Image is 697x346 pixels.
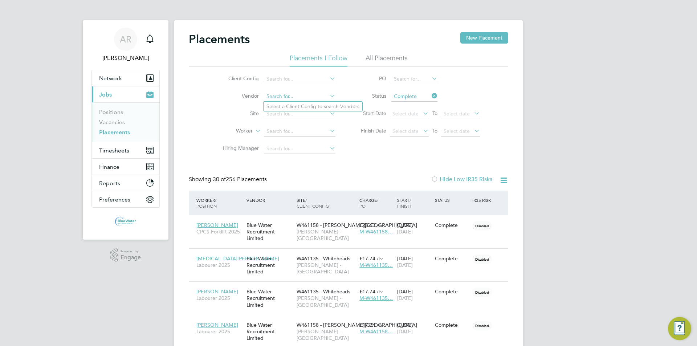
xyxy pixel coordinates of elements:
[359,228,393,235] span: M-W461158…
[377,256,383,261] span: / hr
[264,126,335,137] input: Search for...
[470,194,496,207] div: IR35 Risk
[217,145,259,151] label: Hiring Manager
[395,252,433,272] div: [DATE]
[359,328,393,335] span: M-W461158…
[99,180,120,187] span: Reports
[189,32,250,46] h2: Placements
[92,86,159,102] button: Jobs
[354,75,386,82] label: PO
[290,54,347,67] li: Placements I Follow
[297,262,356,275] span: [PERSON_NAME] - [GEOGRAPHIC_DATA]
[435,288,469,295] div: Complete
[99,109,123,115] a: Positions
[120,34,131,44] span: AR
[397,295,413,301] span: [DATE]
[460,32,508,44] button: New Placement
[297,328,356,341] span: [PERSON_NAME] - [GEOGRAPHIC_DATA]
[217,93,259,99] label: Vendor
[245,194,295,207] div: Vendor
[472,321,492,330] span: Disabled
[435,255,469,262] div: Complete
[297,288,350,295] span: W461135 - Whiteheads
[196,255,279,262] span: [MEDICAL_DATA][PERSON_NAME]
[264,109,335,119] input: Search for...
[359,197,378,209] span: / PO
[668,317,691,340] button: Engage Resource Center
[377,322,383,328] span: / hr
[395,194,433,212] div: Start
[195,318,508,324] a: [PERSON_NAME]Labourer 2025Blue Water Recruitment LimitedW461158 - [PERSON_NAME][GEOGRAPHIC_DATA][...
[245,218,295,245] div: Blue Water Recruitment Limited
[213,176,226,183] span: 30 of
[195,251,508,257] a: [MEDICAL_DATA][PERSON_NAME]Labourer 2025Blue Water Recruitment LimitedW461135 - Whiteheads[PERSON...
[297,295,356,308] span: [PERSON_NAME] - [GEOGRAPHIC_DATA]
[435,322,469,328] div: Complete
[444,110,470,117] span: Select date
[264,144,335,154] input: Search for...
[444,128,470,134] span: Select date
[196,262,243,268] span: Labourer 2025
[99,147,129,154] span: Timesheets
[264,91,335,102] input: Search for...
[354,93,386,99] label: Status
[92,175,159,191] button: Reports
[397,262,413,268] span: [DATE]
[217,75,259,82] label: Client Config
[92,142,159,158] button: Timesheets
[297,222,417,228] span: W461158 - [PERSON_NAME][GEOGRAPHIC_DATA]
[245,252,295,279] div: Blue Water Recruitment Limited
[377,223,383,228] span: / hr
[92,70,159,86] button: Network
[189,176,268,183] div: Showing
[392,110,419,117] span: Select date
[91,215,160,227] a: Go to home page
[297,228,356,241] span: [PERSON_NAME] - [GEOGRAPHIC_DATA]
[391,91,437,102] input: Select one
[397,197,411,209] span: / Finish
[359,288,375,295] span: £17.74
[99,119,125,126] a: Vacancies
[196,322,238,328] span: [PERSON_NAME]
[92,159,159,175] button: Finance
[472,221,492,231] span: Disabled
[431,176,492,183] label: Hide Low IR35 Risks
[213,176,267,183] span: 256 Placements
[110,248,141,262] a: Powered byEngage
[397,228,413,235] span: [DATE]
[99,75,122,82] span: Network
[297,322,417,328] span: W461158 - [PERSON_NAME][GEOGRAPHIC_DATA]
[359,222,375,228] span: £23.63
[245,318,295,345] div: Blue Water Recruitment Limited
[196,222,238,228] span: [PERSON_NAME]
[196,295,243,301] span: Labourer 2025
[91,28,160,62] a: AR[PERSON_NAME]
[99,129,130,136] a: Placements
[395,218,433,239] div: [DATE]
[354,110,386,117] label: Start Date
[92,191,159,207] button: Preferences
[245,285,295,312] div: Blue Water Recruitment Limited
[83,20,168,240] nav: Main navigation
[295,194,358,212] div: Site
[211,127,253,135] label: Worker
[92,102,159,142] div: Jobs
[121,248,141,255] span: Powered by
[121,255,141,261] span: Engage
[354,127,386,134] label: Finish Date
[397,328,413,335] span: [DATE]
[430,126,440,135] span: To
[377,289,383,294] span: / hr
[359,255,375,262] span: £17.74
[297,255,350,262] span: W461135 - Whiteheads
[115,215,136,227] img: bluewaterwales-logo-retina.png
[391,74,437,84] input: Search for...
[435,222,469,228] div: Complete
[91,54,160,62] span: Anthony Roberts
[366,54,408,67] li: All Placements
[99,196,130,203] span: Preferences
[472,255,492,264] span: Disabled
[395,318,433,338] div: [DATE]
[359,262,393,268] span: M-W461135…
[359,322,375,328] span: £17.74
